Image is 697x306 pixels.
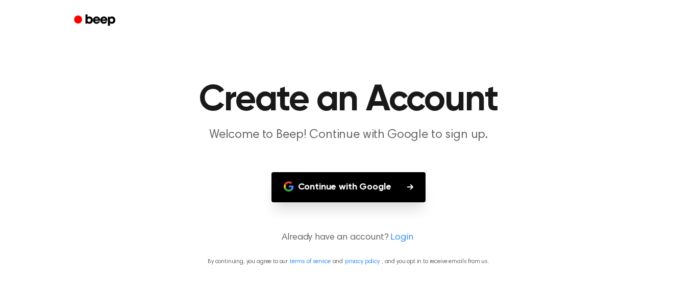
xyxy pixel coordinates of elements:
[290,258,330,265] a: terms of service
[12,231,685,245] p: Already have an account?
[271,172,426,202] button: Continue with Google
[87,82,610,119] h1: Create an Account
[153,127,544,144] p: Welcome to Beep! Continue with Google to sign up.
[345,258,380,265] a: privacy policy
[390,231,413,245] a: Login
[67,11,125,31] a: Beep
[12,257,685,266] p: By continuing, you agree to our and , and you opt in to receive emails from us.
